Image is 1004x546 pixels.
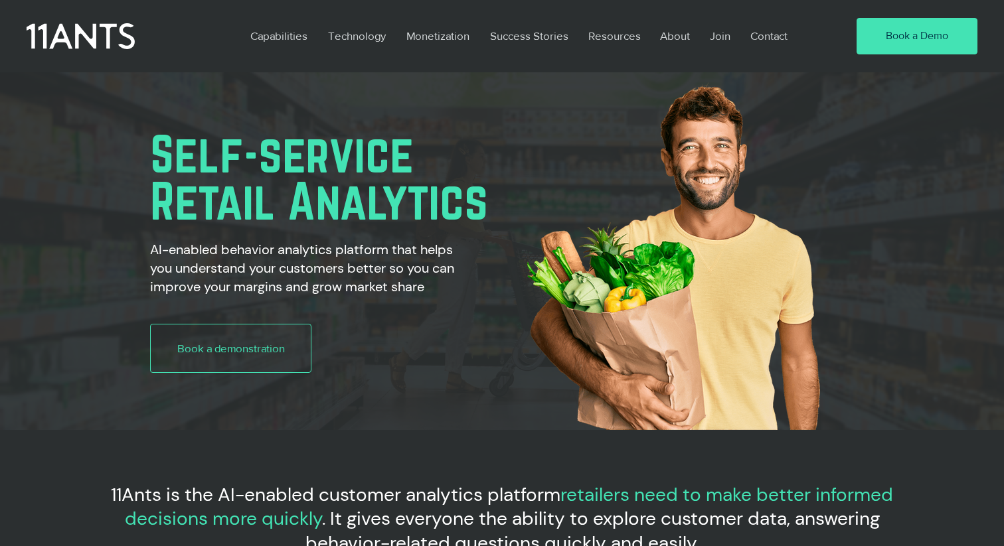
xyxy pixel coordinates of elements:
[318,21,396,51] a: Technology
[150,240,460,296] h2: AI-enabled behavior analytics platform that helps you understand your customers better so you can...
[886,29,948,43] span: Book a Demo
[244,21,314,51] p: Capabilities
[150,324,311,373] a: Book a demonstration
[177,340,285,356] span: Book a demonstration
[150,172,488,229] span: Retail Analytics
[578,21,650,51] a: Resources
[582,21,647,51] p: Resources
[111,482,560,507] span: 11Ants is the AI-enabled customer analytics platform
[740,21,799,51] a: Contact
[650,21,700,51] a: About
[240,21,818,51] nav: Site
[400,21,476,51] p: Monetization
[240,21,318,51] a: Capabilities
[483,21,575,51] p: Success Stories
[321,21,392,51] p: Technology
[700,21,740,51] a: Join
[125,482,894,531] span: retailers need to make better informed decisions more quickly
[857,18,977,55] a: Book a Demo
[150,125,414,182] span: Self-service
[653,21,697,51] p: About
[703,21,737,51] p: Join
[396,21,480,51] a: Monetization
[480,21,578,51] a: Success Stories
[744,21,794,51] p: Contact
